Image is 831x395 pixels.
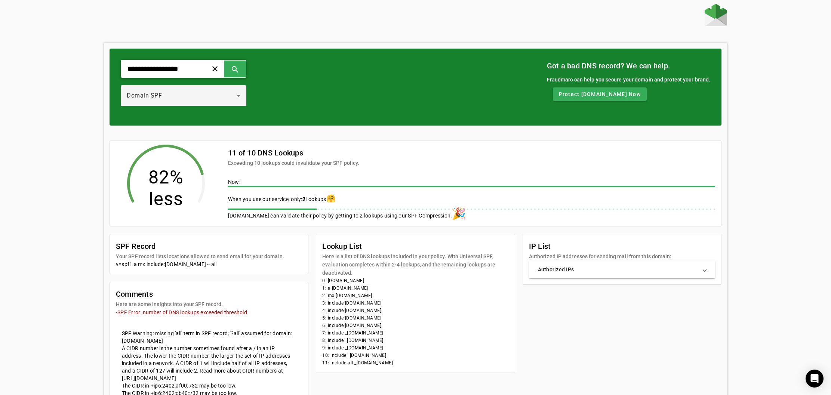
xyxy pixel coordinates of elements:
mat-card-subtitle: Exceeding 10 lookups could invalidate your SPF policy. [228,159,359,167]
span: 🤗 [326,194,336,203]
mat-card-title: SPF Record [116,240,284,252]
div: v=spf1 a mx include:[DOMAIN_NAME] ~all [116,260,302,268]
li: 6: include:[DOMAIN_NAME] [322,322,508,329]
div: Fraudmarc can help you secure your domain and protect your brand. [547,75,711,84]
li: 0: [DOMAIN_NAME] [322,277,508,284]
mat-panel-title: Authorized IPs [538,266,697,273]
li: 4: include:[DOMAIN_NAME] [322,307,508,314]
mat-card-title: 11 of 10 DNS Lookups [228,147,359,159]
mat-card-content: SPF Warning: missing 'all' term in SPF record; '?all' assumed for domain: [DOMAIN_NAME] [116,324,302,345]
button: Protect [DOMAIN_NAME] Now [553,87,647,101]
li: 9: include:_[DOMAIN_NAME] [322,344,508,352]
a: Home [705,4,727,28]
li: 10: include:_[DOMAIN_NAME] [322,352,508,359]
span: 🎉 [452,207,466,220]
li: 11: include:all._[DOMAIN_NAME] [322,359,508,367]
div: Now: [228,178,715,187]
mat-card-title: IP List [529,240,672,252]
mat-card-subtitle: Here is a list of DNS lookups included in your policy. With Universal SPF, evaluation completes w... [322,252,508,277]
tspan: less [148,188,183,210]
li: 8: include:_[DOMAIN_NAME] [322,337,508,344]
mat-card-subtitle: Here are some insights into your SPF record. [116,300,223,308]
mat-card-content: The CIDR in +ip6:2402:af00::/32 may be too low. [116,382,302,389]
span: Domain SPF [127,92,162,99]
li: 1: a:[DOMAIN_NAME] [322,284,508,292]
span: Protect [DOMAIN_NAME] Now [559,90,641,98]
tspan: 82% [148,167,184,188]
span: [DOMAIN_NAME] can validate their policy by getting to 2 lookups using our SPF Compression. [228,213,452,219]
img: Fraudmarc Logo [705,4,727,26]
mat-error: -SPF Error: number of DNS lookups exceeded threshold [116,308,302,316]
li: 3: include:[DOMAIN_NAME] [322,299,508,307]
mat-card-content: A CIDR number is the number sometimes found after a / in an IP address. The lower the CIDR number... [116,345,302,382]
mat-card-subtitle: Authorized IP addresses for sending mail from this domain: [529,252,672,260]
span: 2 [302,196,305,202]
li: 7: include:_[DOMAIN_NAME] [322,329,508,337]
mat-card-title: Lookup List [322,240,508,252]
mat-card-subtitle: Your SPF record lists locations allowed to send email for your domain. [116,252,284,260]
div: When you use our service, only: Lookups [228,195,715,203]
li: 5: include:[DOMAIN_NAME] [322,314,508,322]
mat-expansion-panel-header: Authorized IPs [529,260,715,278]
mat-card-title: Got a bad DNS record? We can help. [547,60,711,72]
mat-card-title: Comments [116,288,223,300]
li: 2: mx:[DOMAIN_NAME] [322,292,508,299]
div: Open Intercom Messenger [806,370,824,388]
